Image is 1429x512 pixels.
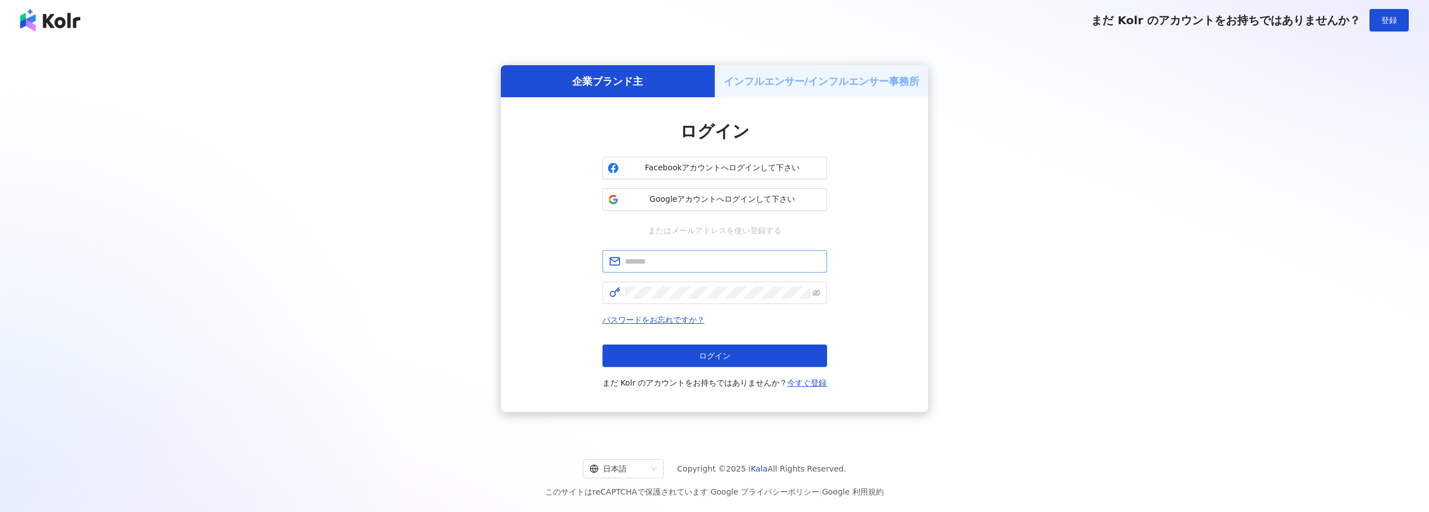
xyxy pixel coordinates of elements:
[724,74,920,88] h5: インフルエンサー/インフルエンサー事務所
[602,315,705,324] a: パスワードをお忘れですか？
[20,9,80,31] img: logo
[623,162,822,174] span: Facebookアカウントへログインして下さい
[602,345,827,367] button: ログイン
[1369,9,1409,31] button: 登録
[545,485,884,499] span: このサイトはreCAPTCHAで保護されています
[680,121,750,141] span: ログイン
[623,194,822,205] span: Googleアカウントへログインして下さい
[819,487,822,496] span: |
[602,157,827,179] button: Facebookアカウントへログインして下さい
[572,74,643,88] h5: 企業ブランド主
[602,376,827,389] span: まだ Kolr のアカウントをお持ちではありませんか？
[677,462,846,475] span: Copyright © 2025 All Rights Reserved.
[602,188,827,211] button: Googleアカウントへログインして下さい
[640,224,789,237] span: またはメールアドレスを使い登録する
[1091,13,1360,27] span: まだ Kolr のアカウントをお持ちではありませんか？
[708,487,711,496] span: |
[710,487,819,496] a: Google プライバシーポリシー
[787,378,827,387] a: 今すぐ登録
[1381,16,1397,25] span: 登録
[748,464,768,473] a: iKala
[822,487,884,496] a: Google 利用規約
[590,460,647,478] div: 日本語
[699,351,731,360] span: ログイン
[812,289,820,297] span: eye-invisible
